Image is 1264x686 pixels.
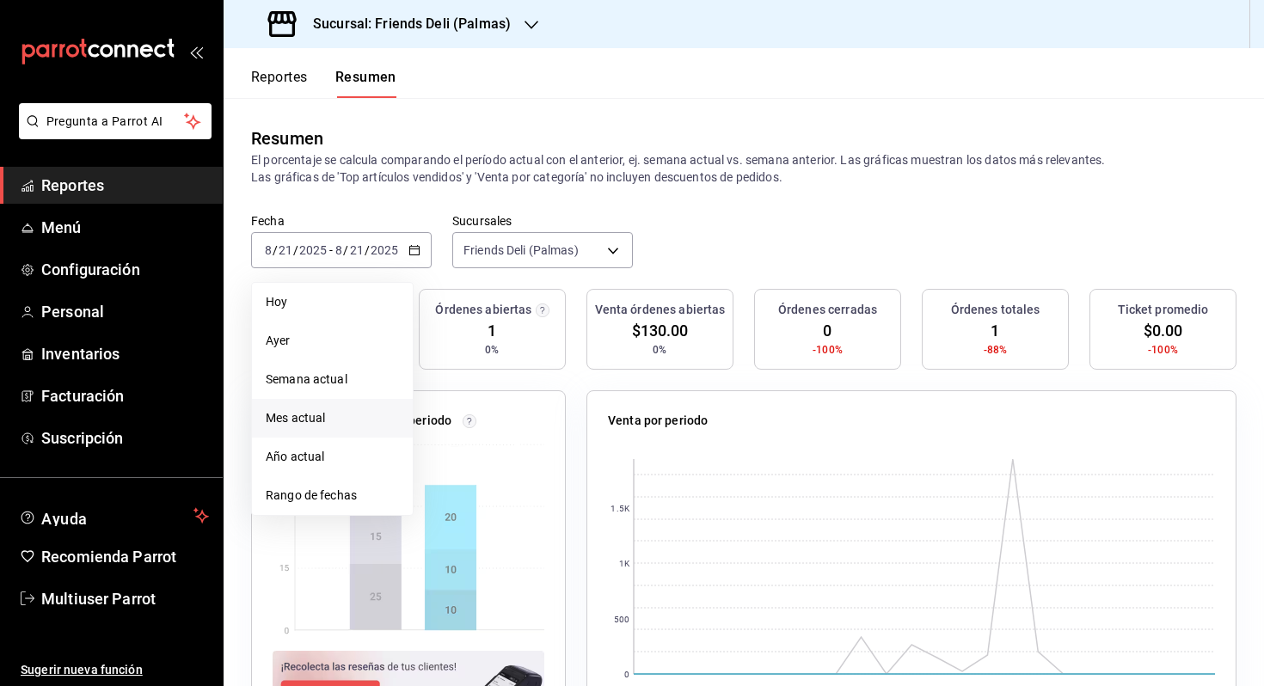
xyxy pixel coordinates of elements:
span: Hoy [266,293,399,311]
h3: Órdenes cerradas [778,301,877,319]
input: ---- [298,243,328,257]
span: 1 [991,319,999,342]
span: Friends Deli (Palmas) [463,242,579,259]
text: 1K [619,559,630,568]
label: Fecha [251,215,432,227]
h3: Ticket promedio [1118,301,1209,319]
span: Recomienda Parrot [41,545,209,568]
text: 0 [624,670,629,679]
span: - [329,243,333,257]
span: -88% [984,342,1008,358]
span: Semana actual [266,371,399,389]
span: Año actual [266,448,399,466]
span: Menú [41,216,209,239]
p: Venta por periodo [608,412,708,430]
span: -100% [813,342,843,358]
input: -- [264,243,273,257]
span: $0.00 [1144,319,1183,342]
text: 500 [614,615,629,624]
input: ---- [370,243,399,257]
span: / [365,243,370,257]
a: Pregunta a Parrot AI [12,125,212,143]
span: / [343,243,348,257]
h3: Sucursal: Friends Deli (Palmas) [299,14,511,34]
label: Sucursales [452,215,633,227]
span: Inventarios [41,342,209,365]
span: Sugerir nueva función [21,661,209,679]
span: Ayer [266,332,399,350]
span: Rango de fechas [266,487,399,505]
span: Ayuda [41,505,187,526]
span: Mes actual [266,409,399,427]
h3: Venta órdenes abiertas [595,301,726,319]
div: Resumen [251,126,323,151]
span: Personal [41,300,209,323]
span: Reportes [41,174,209,197]
span: 0% [653,342,666,358]
span: Suscripción [41,426,209,450]
button: open_drawer_menu [189,45,203,58]
input: -- [278,243,293,257]
span: / [293,243,298,257]
span: 1 [488,319,496,342]
span: -100% [1148,342,1178,358]
div: navigation tabs [251,69,396,98]
text: 1.5K [611,504,629,513]
span: $130.00 [632,319,689,342]
button: Reportes [251,69,308,98]
button: Resumen [335,69,396,98]
span: Configuración [41,258,209,281]
span: / [273,243,278,257]
input: -- [349,243,365,257]
span: Multiuser Parrot [41,587,209,610]
input: -- [334,243,343,257]
h3: Órdenes totales [951,301,1040,319]
span: Pregunta a Parrot AI [46,113,185,131]
span: 0 [823,319,831,342]
span: Facturación [41,384,209,407]
p: El porcentaje se calcula comparando el período actual con el anterior, ej. semana actual vs. sema... [251,151,1236,186]
span: 0% [485,342,499,358]
button: Pregunta a Parrot AI [19,103,212,139]
h3: Órdenes abiertas [435,301,531,319]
